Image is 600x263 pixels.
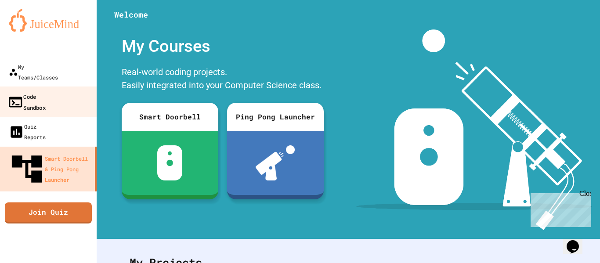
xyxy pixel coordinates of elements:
[5,202,92,223] a: Join Quiz
[563,228,591,254] iframe: chat widget
[9,151,91,187] div: Smart Doorbell & Ping Pong Launcher
[356,29,592,230] img: banner-image-my-projects.png
[122,103,218,131] div: Smart Doorbell
[117,63,328,96] div: Real-world coding projects. Easily integrated into your Computer Science class.
[4,4,61,56] div: Chat with us now!Close
[9,61,58,83] div: My Teams/Classes
[9,121,46,142] div: Quiz Reports
[227,103,324,131] div: Ping Pong Launcher
[117,29,328,63] div: My Courses
[9,9,88,32] img: logo-orange.svg
[7,91,46,112] div: Code Sandbox
[157,145,182,180] img: sdb-white.svg
[527,190,591,227] iframe: chat widget
[256,145,295,180] img: ppl-with-ball.png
